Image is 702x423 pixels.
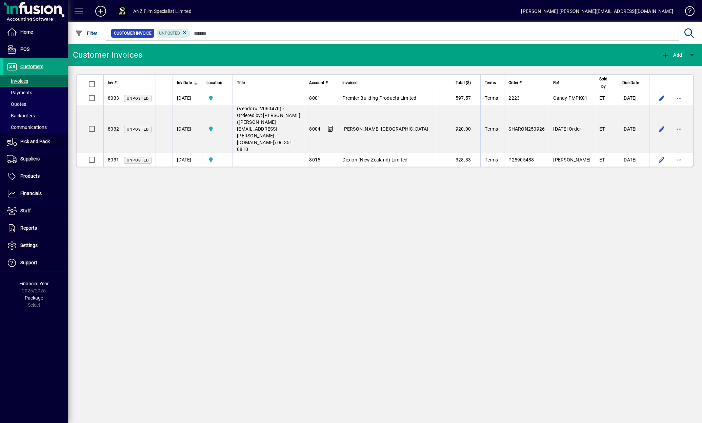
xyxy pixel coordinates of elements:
span: Backorders [7,113,35,118]
span: ET [599,126,605,132]
span: Add [662,52,682,58]
span: Account # [309,79,328,86]
span: Staff [20,208,31,213]
div: Title [237,79,301,86]
a: Payments [3,87,68,98]
span: SHARON250926 [508,126,545,132]
a: Support [3,254,68,271]
div: Order # [508,79,545,86]
td: 920.00 [440,105,480,153]
a: Invoices [3,75,68,87]
button: More options [674,93,685,103]
span: Ref [553,79,559,86]
a: Pick and Pack [3,133,68,150]
span: Financial Year [19,281,49,286]
div: Customer Invoices [73,50,142,60]
button: Edit [656,93,667,103]
div: Account # [309,79,334,86]
span: P25905488 [508,157,534,162]
button: Add [660,49,684,61]
div: ANZ Film Specialist Limited [133,6,192,17]
span: Inv # [108,79,117,86]
span: Invoiced [342,79,358,86]
a: Products [3,168,68,185]
button: Edit [656,154,667,165]
div: Inv Date [177,79,198,86]
span: Home [20,29,33,35]
button: More options [674,154,685,165]
span: Sold by [599,75,608,90]
span: Filter [75,31,98,36]
a: Knowledge Base [680,1,694,23]
span: Customer Invoice [114,30,152,37]
td: [DATE] [618,105,649,153]
span: Reports [20,225,37,231]
span: Order # [508,79,522,86]
button: More options [674,123,685,134]
div: Sold by [599,75,614,90]
span: Premier Building Products Limited [342,95,416,101]
a: Backorders [3,110,68,121]
span: ET [599,157,605,162]
span: Unposted [127,158,149,162]
div: Total ($) [444,79,477,86]
span: Dexion (New Zealand) Limited [342,157,407,162]
td: [DATE] [618,153,649,167]
span: Settings [20,243,38,248]
span: Title [237,79,245,86]
span: (Vendor#: V060470) - Ordered by: [PERSON_NAME] ([PERSON_NAME][EMAIL_ADDRESS][PERSON_NAME][DOMAIN_... [237,106,300,152]
span: Unposted [159,31,180,36]
a: Quotes [3,98,68,110]
span: Total ($) [456,79,471,86]
span: Candy PMPK01 [553,95,587,101]
span: Financials [20,191,42,196]
mat-chip: Customer Invoice Status: Unposted [156,29,190,38]
td: 328.33 [440,153,480,167]
span: Pick and Pack [20,139,50,144]
span: 8001 [309,95,320,101]
span: Terms [485,157,498,162]
span: Invoices [7,78,28,84]
a: Home [3,24,68,41]
span: Products [20,173,40,179]
span: Suppliers [20,156,40,161]
div: Location [206,79,228,86]
span: AKL Warehouse [206,94,228,102]
a: Suppliers [3,151,68,168]
span: 8031 [108,157,119,162]
td: [DATE] [173,91,202,105]
span: 8033 [108,95,119,101]
a: Communications [3,121,68,133]
td: [DATE] [173,153,202,167]
span: ET [599,95,605,101]
div: Inv # [108,79,152,86]
button: Profile [112,5,133,17]
button: Edit [656,123,667,134]
span: Customers [20,64,43,69]
span: Location [206,79,222,86]
div: Due Date [622,79,645,86]
td: 597.57 [440,91,480,105]
div: Invoiced [342,79,436,86]
span: Payments [7,90,32,95]
span: Communications [7,124,47,130]
span: Support [20,260,37,265]
span: Inv Date [177,79,192,86]
span: Quotes [7,101,26,107]
span: AKL Warehouse [206,156,228,164]
span: Terms [485,79,496,86]
span: Due Date [622,79,639,86]
div: [PERSON_NAME] [PERSON_NAME][EMAIL_ADDRESS][DOMAIN_NAME] [521,6,673,17]
span: 8032 [108,126,119,132]
span: [PERSON_NAME] [553,157,590,162]
a: Financials [3,185,68,202]
span: Package [25,295,43,301]
span: [DATE] Order [553,126,581,132]
span: Terms [485,95,498,101]
a: Staff [3,203,68,219]
td: [DATE] [618,91,649,105]
span: 8004 [309,126,320,132]
span: Terms [485,126,498,132]
a: Reports [3,220,68,237]
span: 2223 [508,95,520,101]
